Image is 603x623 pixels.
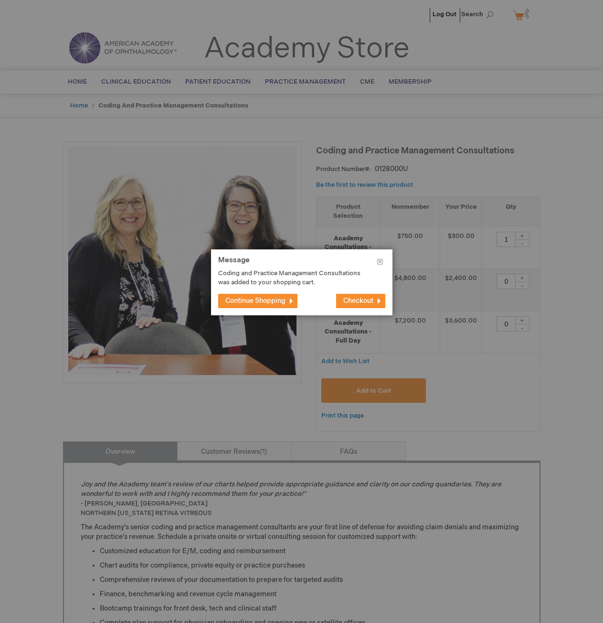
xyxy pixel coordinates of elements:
span: Checkout [343,297,373,305]
span: Continue Shopping [225,297,286,305]
button: Checkout [336,294,385,308]
h1: Message [218,257,385,269]
button: Continue Shopping [218,294,297,308]
p: Coding and Practice Management Consultations was added to your shopping cart. [218,269,371,287]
